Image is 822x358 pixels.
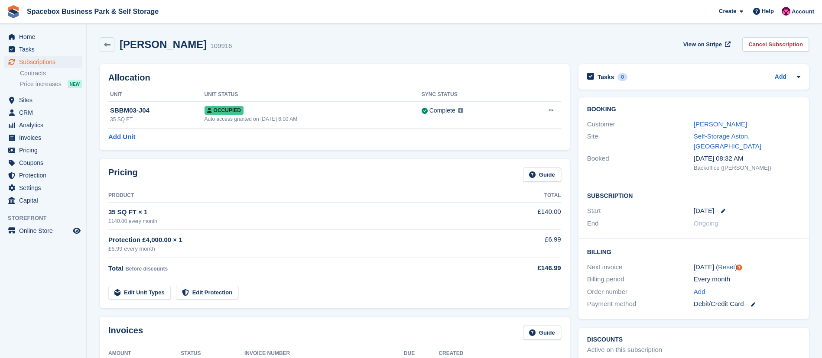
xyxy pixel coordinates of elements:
div: Tooltip anchor [735,264,743,271]
div: Payment method [587,299,694,309]
div: Debit/Credit Card [694,299,800,309]
h2: Billing [587,247,800,256]
div: Billing period [587,274,694,284]
img: icon-info-grey-7440780725fd019a000dd9b08b2336e03edf1995a4989e88bcd33f0948082b44.svg [458,108,463,113]
th: Unit [108,88,205,102]
a: Spacebox Business Park & Self Storage [23,4,162,19]
th: Sync Status [422,88,519,102]
a: menu [4,182,82,194]
div: Customer [587,119,694,129]
a: Price increases NEW [20,79,82,89]
a: menu [4,94,82,106]
a: Add [694,287,705,297]
span: Coupons [19,157,71,169]
th: Total [492,189,561,203]
h2: Tasks [598,73,614,81]
div: 35 SQ FT × 1 [108,207,492,217]
a: [PERSON_NAME] [694,120,747,128]
th: Unit Status [205,88,422,102]
div: Active on this subscription [587,345,662,355]
time: 2025-09-25 00:00:00 UTC [694,206,714,216]
a: Reset [718,263,735,271]
span: Ongoing [694,219,718,227]
a: menu [4,157,82,169]
a: Add Unit [108,132,135,142]
div: 35 SQ FT [110,116,205,123]
h2: Allocation [108,73,561,83]
div: Order number [587,287,694,297]
div: Backoffice ([PERSON_NAME]) [694,164,800,172]
a: View on Stripe [680,37,732,52]
div: Protection £4,000.00 × 1 [108,235,492,245]
a: Guide [523,326,561,340]
a: Add [775,72,786,82]
a: Preview store [71,226,82,236]
a: menu [4,194,82,206]
a: menu [4,56,82,68]
div: £6.99 every month [108,245,492,253]
a: Guide [523,168,561,182]
td: £6.99 [492,230,561,258]
span: Subscriptions [19,56,71,68]
a: Contracts [20,69,82,77]
div: SBBM03-J04 [110,106,205,116]
span: Total [108,264,123,272]
span: Tasks [19,43,71,55]
span: Capital [19,194,71,206]
span: Invoices [19,132,71,144]
span: Price increases [20,80,62,88]
span: Storefront [8,214,86,223]
a: Cancel Subscription [742,37,809,52]
h2: Discounts [587,336,800,343]
a: menu [4,43,82,55]
a: menu [4,225,82,237]
a: menu [4,106,82,119]
span: Home [19,31,71,43]
span: Sites [19,94,71,106]
th: Product [108,189,492,203]
div: End [587,219,694,229]
a: Edit Unit Types [108,286,171,300]
h2: Booking [587,106,800,113]
span: Occupied [205,106,244,115]
div: 0 [617,73,627,81]
a: Self-Storage Aston, [GEOGRAPHIC_DATA] [694,132,761,150]
span: Help [762,7,774,16]
a: menu [4,119,82,131]
img: stora-icon-8386f47178a22dfd0bd8f6a31ec36ba5ce8667c1dd55bd0f319d3a0aa187defe.svg [7,5,20,18]
div: Complete [429,106,455,115]
div: £146.99 [492,263,561,273]
span: Pricing [19,144,71,156]
a: menu [4,31,82,43]
span: Online Store [19,225,71,237]
h2: Subscription [587,191,800,200]
span: Settings [19,182,71,194]
span: CRM [19,106,71,119]
span: Create [719,7,736,16]
div: Site [587,132,694,151]
div: Start [587,206,694,216]
span: Protection [19,169,71,181]
span: Before discounts [125,266,168,272]
h2: [PERSON_NAME] [120,39,207,50]
h2: Pricing [108,168,138,182]
div: Auto access granted on [DATE] 6:00 AM [205,115,422,123]
img: Avishka Chauhan [782,7,790,16]
a: menu [4,132,82,144]
div: Every month [694,274,800,284]
a: menu [4,144,82,156]
div: [DATE] ( ) [694,262,800,272]
span: View on Stripe [683,40,722,49]
span: Account [792,7,814,16]
div: Booked [587,154,694,172]
a: Edit Protection [176,286,238,300]
div: NEW [68,80,82,88]
div: [DATE] 08:32 AM [694,154,800,164]
h2: Invoices [108,326,143,340]
div: Next invoice [587,262,694,272]
div: 109916 [210,41,232,51]
span: Analytics [19,119,71,131]
td: £140.00 [492,202,561,229]
a: menu [4,169,82,181]
div: £140.00 every month [108,217,492,225]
